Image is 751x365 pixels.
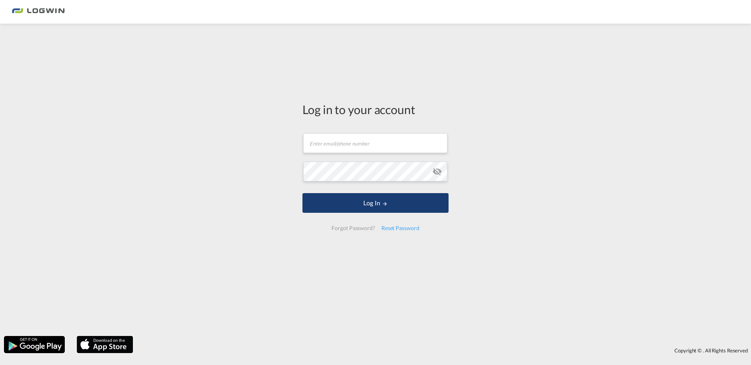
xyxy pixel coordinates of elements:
md-icon: icon-eye-off [432,167,442,176]
div: Copyright © . All Rights Reserved [137,344,751,357]
input: Enter email/phone number [303,133,447,153]
div: Log in to your account [302,101,449,118]
img: apple.png [76,335,134,354]
img: bc73a0e0d8c111efacd525e4c8ad7d32.png [12,3,65,21]
div: Reset Password [378,221,423,235]
div: Forgot Password? [328,221,378,235]
button: LOGIN [302,193,449,213]
img: google.png [3,335,66,354]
